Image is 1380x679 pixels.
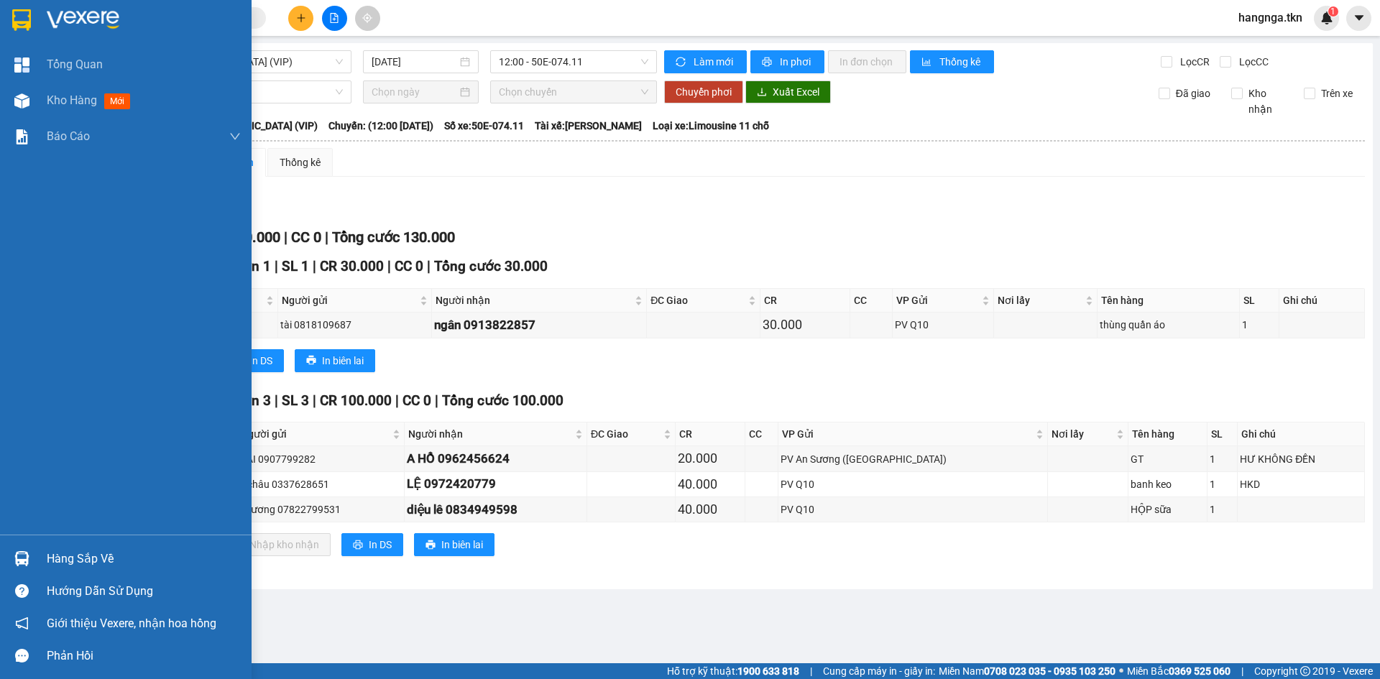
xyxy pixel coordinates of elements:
[678,474,743,494] div: 40.000
[239,476,402,492] div: a châu 0337628651
[781,502,1045,517] div: PV Q10
[434,315,644,335] div: ngân 0913822857
[778,446,1048,471] td: PV An Sương (Hàng Hóa)
[353,540,363,551] span: printer
[1243,86,1293,117] span: Kho nhận
[1315,86,1358,101] span: Trên xe
[47,614,216,632] span: Giới thiệu Vexere, nhận hoa hồng
[233,392,271,409] span: Đơn 3
[810,663,812,679] span: |
[282,292,417,308] span: Người gửi
[295,349,375,372] button: printerIn biên lai
[1240,476,1362,492] div: HKD
[229,131,241,142] span: down
[762,57,774,68] span: printer
[328,118,433,134] span: Chuyến: (12:00 [DATE])
[499,81,648,103] span: Chọn chuyến
[1241,663,1243,679] span: |
[372,84,457,100] input: Chọn ngày
[757,87,767,98] span: download
[387,258,391,274] span: |
[760,289,850,313] th: CR
[15,616,29,630] span: notification
[291,228,321,246] span: CC 0
[325,228,328,246] span: |
[939,663,1115,679] span: Miền Nam
[275,392,278,409] span: |
[921,57,934,68] span: bar-chart
[425,540,436,551] span: printer
[1320,11,1333,24] img: icon-new-feature
[14,93,29,108] img: warehouse-icon
[535,118,642,134] span: Tài xế: [PERSON_NAME]
[320,258,384,274] span: CR 30.000
[823,663,935,679] span: Cung cấp máy in - giấy in:
[355,6,380,31] button: aim
[1169,665,1230,677] strong: 0369 525 060
[239,502,402,517] div: phương 07822799531
[407,449,584,468] div: A HỒ 0962456624
[1330,6,1335,17] span: 1
[1346,6,1371,31] button: caret-down
[939,54,983,70] span: Thống kê
[737,665,799,677] strong: 1900 633 818
[763,315,847,335] div: 30.000
[664,80,743,103] button: Chuyển phơi
[895,317,992,333] div: PV Q10
[313,258,316,274] span: |
[222,533,331,556] button: downloadNhập kho nhận
[12,9,31,31] img: logo-vxr
[778,472,1048,497] td: PV Q10
[414,533,494,556] button: printerIn biên lai
[408,426,571,442] span: Người nhận
[320,392,392,409] span: CR 100.000
[14,129,29,144] img: solution-icon
[372,54,457,70] input: 14/08/2025
[650,292,745,308] span: ĐC Giao
[499,51,648,73] span: 12:00 - 50E-074.11
[1098,289,1240,313] th: Tên hàng
[896,292,980,308] span: VP Gửi
[984,665,1115,677] strong: 0708 023 035 - 0935 103 250
[1128,422,1207,446] th: Tên hàng
[653,118,769,134] span: Loại xe: Limousine 11 chỗ
[1170,86,1216,101] span: Đã giao
[282,392,309,409] span: SL 3
[407,474,584,494] div: LỆ 0972420779
[280,154,321,170] div: Thống kê
[47,127,90,145] span: Báo cáo
[781,476,1045,492] div: PV Q10
[1210,476,1236,492] div: 1
[249,353,272,369] span: In DS
[1328,6,1338,17] sup: 1
[47,93,97,107] span: Kho hàng
[1210,502,1236,517] div: 1
[1279,289,1365,313] th: Ghi chú
[427,258,431,274] span: |
[694,54,735,70] span: Làm mới
[1240,289,1279,313] th: SL
[1131,476,1205,492] div: banh keo
[47,55,103,73] span: Tổng Quan
[322,6,347,31] button: file-add
[296,13,306,23] span: plus
[222,349,284,372] button: printerIn DS
[591,426,661,442] span: ĐC Giao
[678,499,743,519] div: 40.000
[1131,451,1205,467] div: GT
[104,93,130,109] span: mới
[1210,451,1236,467] div: 1
[14,57,29,73] img: dashboard-icon
[435,392,438,409] span: |
[893,313,995,338] td: PV Q10
[781,451,1045,467] div: PV An Sương ([GEOGRAPHIC_DATA])
[395,392,399,409] span: |
[241,426,390,442] span: Người gửi
[750,50,824,73] button: printerIn phơi
[828,50,906,73] button: In đơn chọn
[667,663,799,679] span: Hỗ trợ kỹ thuật:
[1100,317,1237,333] div: thùng quần áo
[780,54,813,70] span: In phơi
[47,581,241,602] div: Hướng dẫn sử dụng
[341,533,403,556] button: printerIn DS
